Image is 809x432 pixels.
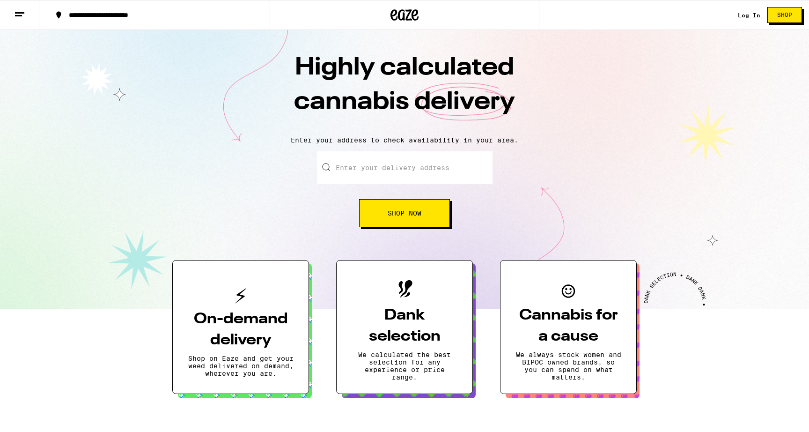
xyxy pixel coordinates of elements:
button: Dank selectionWe calculated the best selection for any experience or price range. [336,260,473,394]
h1: Highly calculated cannabis delivery [241,51,568,129]
button: Shop [767,7,802,23]
p: Enter your address to check availability in your area. [9,136,800,144]
span: Shop Now [388,210,421,216]
button: Cannabis for a causeWe always stock women and BIPOC owned brands, so you can spend on what matters. [500,260,637,394]
input: Enter your delivery address [317,151,493,184]
div: Log In [738,12,760,18]
h3: Cannabis for a cause [515,305,621,347]
p: We calculated the best selection for any experience or price range. [352,351,457,381]
p: We always stock women and BIPOC owned brands, so you can spend on what matters. [515,351,621,381]
span: Shop [777,12,792,18]
button: Shop Now [359,199,450,227]
p: Shop on Eaze and get your weed delivered on demand, wherever you are. [188,355,294,377]
h3: On-demand delivery [188,309,294,351]
h3: Dank selection [352,305,457,347]
button: On-demand deliveryShop on Eaze and get your weed delivered on demand, wherever you are. [172,260,309,394]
